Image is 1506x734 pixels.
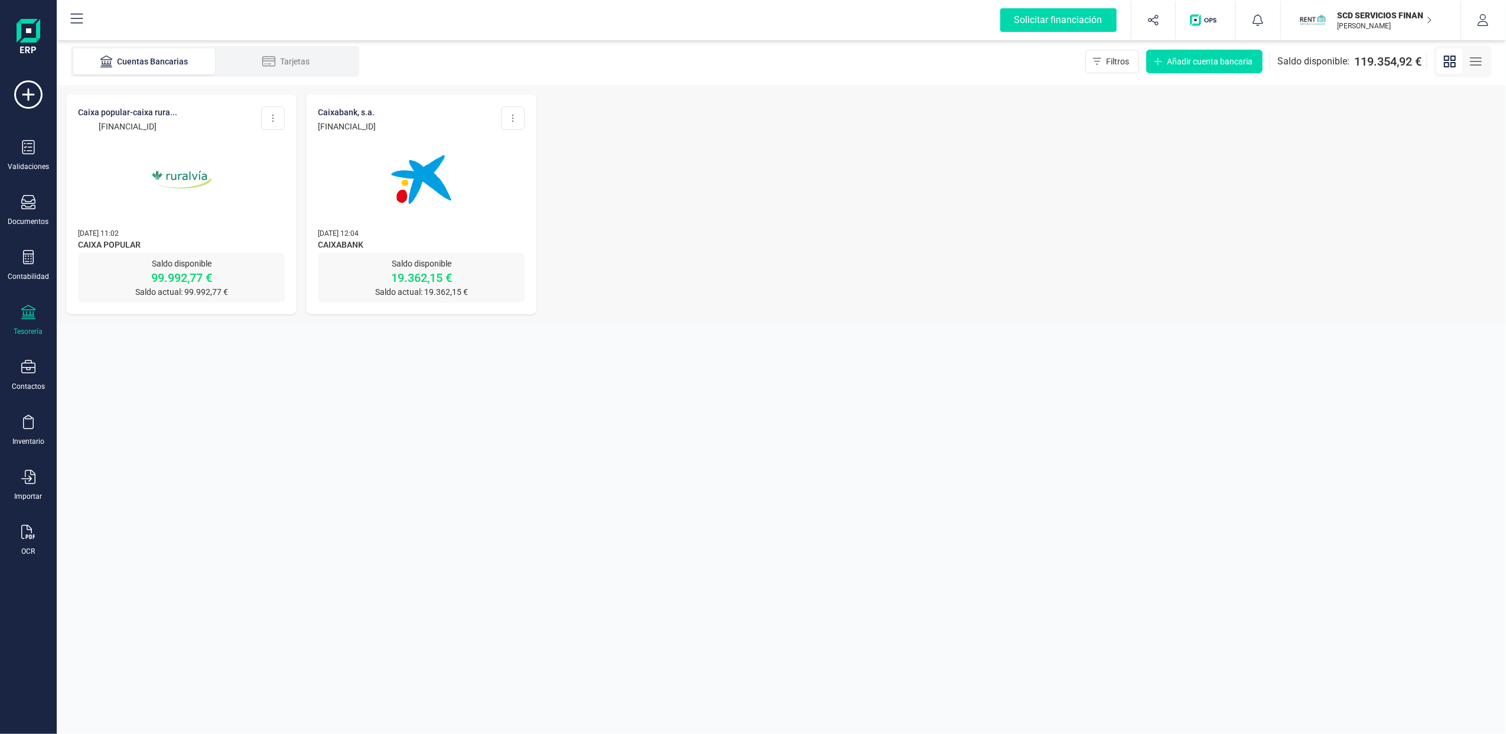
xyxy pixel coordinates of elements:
[318,106,376,118] p: CAIXABANK, S.A.
[318,121,376,132] p: [FINANCIAL_ID]
[318,239,525,253] span: CAIXABANK
[1338,9,1432,21] p: SCD SERVICIOS FINANCIEROS SL
[1295,1,1446,39] button: SCSCD SERVICIOS FINANCIEROS SL[PERSON_NAME]
[1085,50,1139,73] button: Filtros
[318,286,525,298] p: Saldo actual: 19.362,15 €
[14,327,43,336] div: Tesorería
[78,269,285,286] p: 99.992,77 €
[1354,53,1422,70] span: 119.354,92 €
[22,547,35,556] div: OCR
[8,272,49,281] div: Contabilidad
[239,56,333,67] div: Tarjetas
[78,258,285,269] p: Saldo disponible
[97,56,191,67] div: Cuentas Bancarias
[8,217,49,226] div: Documentos
[78,286,285,298] p: Saldo actual: 99.992,77 €
[1300,7,1326,33] img: SC
[78,239,285,253] span: CAIXA POPULAR
[78,121,177,132] p: [FINANCIAL_ID]
[17,19,40,57] img: Logo Finanedi
[1000,8,1117,32] div: Solicitar financiación
[1338,21,1432,31] p: [PERSON_NAME]
[1183,1,1228,39] button: Logo de OPS
[986,1,1131,39] button: Solicitar financiación
[78,106,177,118] p: CAIXA POPULAR-CAIXA RURA...
[318,269,525,286] p: 19.362,15 €
[12,437,44,446] div: Inventario
[1277,54,1349,69] span: Saldo disponible:
[12,382,45,391] div: Contactos
[1146,50,1263,73] button: Añadir cuenta bancaria
[1167,56,1253,67] span: Añadir cuenta bancaria
[15,492,43,501] div: Importar
[318,258,525,269] p: Saldo disponible
[8,162,49,171] div: Validaciones
[78,229,119,238] span: [DATE] 11:02
[318,229,359,238] span: [DATE] 12:04
[1106,56,1129,67] span: Filtros
[1190,14,1221,26] img: Logo de OPS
